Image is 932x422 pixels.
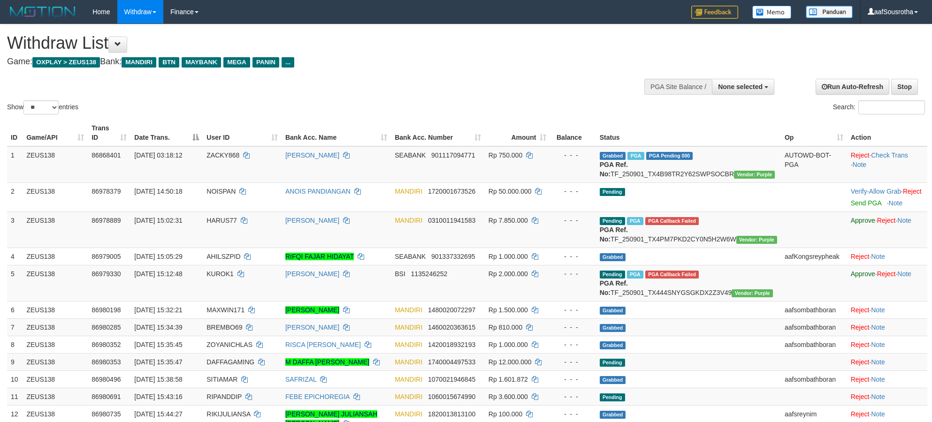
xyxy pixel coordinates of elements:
div: - - - [554,187,592,196]
a: RIFQI FAJAR HIDAYAT [285,253,354,260]
a: [PERSON_NAME] [285,217,339,224]
span: Copy 1460020363615 to clipboard [428,324,475,331]
span: Copy 1740004497533 to clipboard [428,358,475,366]
td: · · [847,182,927,211]
a: Approve [851,217,875,224]
td: aafsombathboran [781,336,847,353]
a: [PERSON_NAME] [285,324,339,331]
span: 86980735 [92,410,121,418]
th: Trans ID: activate to sort column ascending [88,120,130,146]
span: [DATE] 15:02:31 [134,217,182,224]
span: [DATE] 14:50:18 [134,188,182,195]
th: Date Trans.: activate to sort column descending [130,120,203,146]
th: User ID: activate to sort column ascending [203,120,282,146]
b: PGA Ref. No: [600,161,628,178]
td: 1 [7,146,23,183]
span: ZOYANICHLAS [206,341,252,348]
span: Copy 1135246252 to clipboard [411,270,447,278]
td: · · [847,211,927,248]
td: 7 [7,318,23,336]
span: BSI [395,270,405,278]
a: ANOIS PANDIANGAN [285,188,351,195]
span: [DATE] 03:18:12 [134,151,182,159]
span: MANDIRI [122,57,156,68]
td: 8 [7,336,23,353]
td: aafKongsreypheak [781,248,847,265]
span: AHILSZPID [206,253,240,260]
a: M DAFFA [PERSON_NAME] [285,358,369,366]
span: Rp 100.000 [489,410,522,418]
span: Copy 1720001673526 to clipboard [428,188,475,195]
td: aafsombathboran [781,301,847,318]
span: PGA Error [645,217,699,225]
a: Note [897,270,911,278]
td: · · [847,146,927,183]
th: Bank Acc. Number: activate to sort column ascending [391,120,485,146]
div: - - - [554,375,592,384]
td: · [847,336,927,353]
span: [DATE] 15:43:16 [134,393,182,400]
span: Rp 1.000.000 [489,341,528,348]
td: ZEUS138 [23,336,88,353]
span: 86980285 [92,324,121,331]
span: Rp 50.000.000 [489,188,532,195]
td: aafsombathboran [781,318,847,336]
a: Note [871,253,885,260]
div: - - - [554,340,592,349]
span: Marked by aaftanly [627,271,643,279]
td: · [847,353,927,370]
span: Rp 1.000.000 [489,253,528,260]
a: Run Auto-Refresh [816,79,889,95]
img: MOTION_logo.png [7,5,78,19]
td: ZEUS138 [23,353,88,370]
th: Game/API: activate to sort column ascending [23,120,88,146]
a: FEBE EPICHOREGIA [285,393,350,400]
div: - - - [554,269,592,279]
a: SAFRIZAL [285,376,316,383]
span: NOISPAN [206,188,236,195]
span: SEABANK [395,151,426,159]
span: Pending [600,359,625,367]
td: AUTOWD-BOT-PGA [781,146,847,183]
td: · · [847,265,927,301]
a: [PERSON_NAME] [285,306,339,314]
a: Note [871,324,885,331]
td: · [847,248,927,265]
div: - - - [554,252,592,261]
a: Reject [877,217,896,224]
span: Rp 1.500.000 [489,306,528,314]
td: 2 [7,182,23,211]
a: Note [889,199,903,207]
span: Grabbed [600,307,626,315]
a: Reject [903,188,922,195]
b: PGA Ref. No: [600,226,628,243]
td: ZEUS138 [23,388,88,405]
th: Status [596,120,781,146]
span: Rp 810.000 [489,324,522,331]
span: 86980353 [92,358,121,366]
span: MANDIRI [395,358,422,366]
a: Reject [877,270,896,278]
span: 86980691 [92,393,121,400]
a: [PERSON_NAME] [285,270,339,278]
td: ZEUS138 [23,301,88,318]
a: Reject [851,393,870,400]
span: 86978889 [92,217,121,224]
div: PGA Site Balance / [644,79,712,95]
span: MANDIRI [395,217,422,224]
span: MANDIRI [395,393,422,400]
span: Grabbed [600,376,626,384]
td: ZEUS138 [23,146,88,183]
span: 86980496 [92,376,121,383]
span: PANIN [252,57,279,68]
td: TF_250901_TX4PM7PKD2CY0N5H2W6W [596,211,781,248]
a: Note [871,306,885,314]
span: MANDIRI [395,341,422,348]
div: - - - [554,216,592,225]
a: Allow Grab [869,188,901,195]
a: Reject [851,306,870,314]
span: 86979330 [92,270,121,278]
label: Search: [833,100,925,114]
span: Vendor URL: https://trx4.1velocity.biz [736,236,777,244]
span: Rp 1.601.872 [489,376,528,383]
